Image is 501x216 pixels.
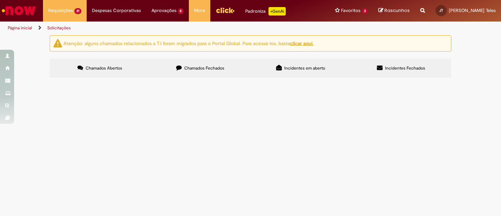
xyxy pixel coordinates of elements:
[245,7,286,16] div: Padroniza
[362,8,368,14] span: 3
[290,40,314,46] a: clicar aqui.
[1,4,37,18] img: ServiceNow
[216,5,235,16] img: click_logo_yellow_360x200.png
[184,65,224,71] span: Chamados Fechados
[341,7,360,14] span: Favoritos
[63,40,314,46] ng-bind-html: Atenção: alguns chamados relacionados a T.I foram migrados para o Portal Global. Para acessá-los,...
[48,7,73,14] span: Requisições
[378,7,410,14] a: Rascunhos
[151,7,177,14] span: Aprovações
[92,7,141,14] span: Despesas Corporativas
[449,7,496,13] span: [PERSON_NAME] Teles
[268,7,286,16] p: +GenAi
[47,25,71,31] a: Solicitações
[284,65,325,71] span: Incidentes em aberto
[5,22,329,35] ul: Trilhas de página
[8,25,32,31] a: Página inicial
[178,8,184,14] span: 8
[194,7,205,14] span: More
[439,8,443,13] span: JT
[384,7,410,14] span: Rascunhos
[86,65,122,71] span: Chamados Abertos
[74,8,81,14] span: 21
[385,65,425,71] span: Incidentes Fechados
